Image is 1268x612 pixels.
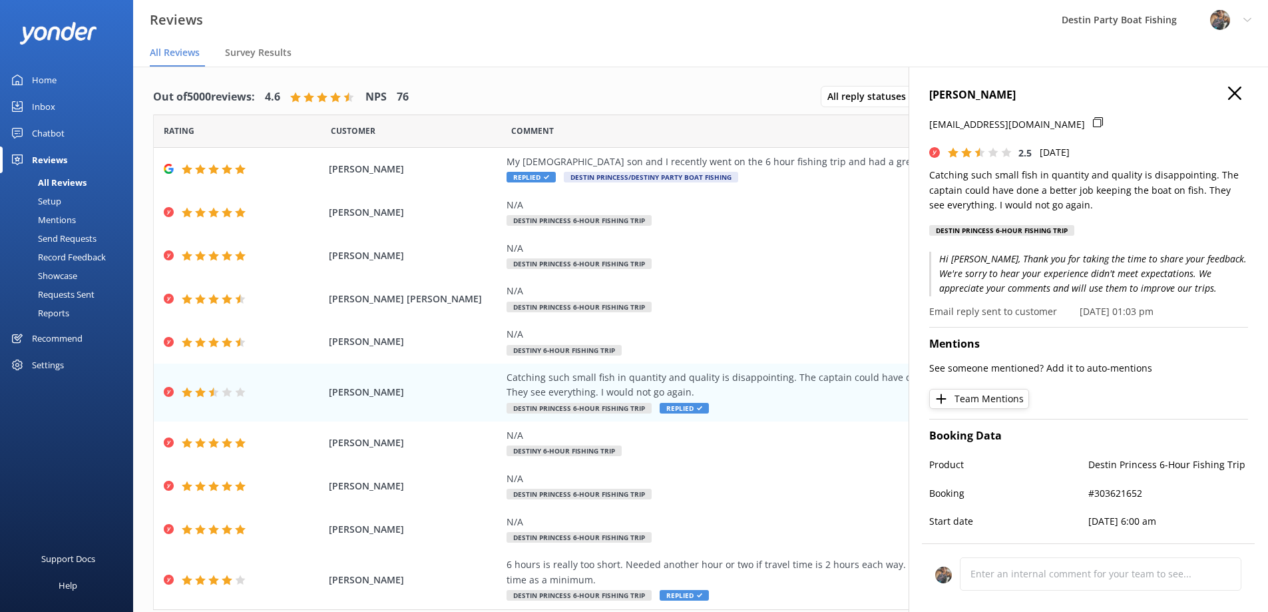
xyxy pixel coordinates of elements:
[507,302,652,312] span: Destin Princess 6-Hour Fishing Trip
[8,192,61,210] div: Setup
[32,93,55,120] div: Inbox
[929,168,1248,212] p: Catching such small fish in quantity and quality is disappointing. The captain could have done a ...
[397,89,409,106] h4: 76
[8,285,133,304] a: Requests Sent
[1210,10,1230,30] img: 250-1666038197.jpg
[507,198,1112,212] div: N/A
[929,336,1248,353] h4: Mentions
[329,162,501,176] span: [PERSON_NAME]
[8,248,133,266] a: Record Feedback
[929,117,1085,132] p: [EMAIL_ADDRESS][DOMAIN_NAME]
[827,89,914,104] span: All reply statuses
[329,573,501,587] span: [PERSON_NAME]
[329,292,501,306] span: [PERSON_NAME] [PERSON_NAME]
[1089,542,1249,557] p: 2
[150,46,200,59] span: All Reviews
[32,325,83,352] div: Recommend
[365,89,387,106] h4: NPS
[929,304,1057,319] p: Email reply sent to customer
[329,205,501,220] span: [PERSON_NAME]
[564,172,738,182] span: Destin Princess/Destiny Party Boat Fishing
[929,87,1248,104] h4: [PERSON_NAME]
[507,489,652,499] span: Destin Princess 6-Hour Fishing Trip
[8,266,77,285] div: Showcase
[507,154,1112,169] div: My [DEMOGRAPHIC_DATA] son and I recently went on the 6 hour fishing trip and had a great experience!
[929,361,1248,376] p: See someone mentioned? Add it to auto-mentions
[507,403,652,414] span: Destin Princess 6-Hour Fishing Trip
[32,67,57,93] div: Home
[507,215,652,226] span: Destin Princess 6-Hour Fishing Trip
[20,22,97,44] img: yonder-white-logo.png
[8,304,69,322] div: Reports
[929,458,1089,472] p: Product
[1080,304,1154,319] p: [DATE] 01:03 pm
[8,285,95,304] div: Requests Sent
[8,266,133,285] a: Showcase
[507,327,1112,342] div: N/A
[929,225,1074,236] div: Destin Princess 6-Hour Fishing Trip
[153,89,255,106] h4: Out of 5000 reviews:
[8,210,76,229] div: Mentions
[164,125,194,137] span: Date
[929,389,1029,409] button: Team Mentions
[8,192,133,210] a: Setup
[511,125,554,137] span: Question
[265,89,280,106] h4: 4.6
[32,120,65,147] div: Chatbot
[8,229,133,248] a: Send Requests
[225,46,292,59] span: Survey Results
[8,229,97,248] div: Send Requests
[331,125,375,137] span: Date
[507,370,1112,400] div: Catching such small fish in quantity and quality is disappointing. The captain could have done a ...
[929,252,1248,296] p: Hi [PERSON_NAME], Thank you for taking the time to share your feedback. We're sorry to hear your ...
[329,334,501,349] span: [PERSON_NAME]
[8,173,87,192] div: All Reviews
[929,428,1248,445] h4: Booking Data
[660,403,709,414] span: Replied
[1040,145,1070,160] p: [DATE]
[507,172,556,182] span: Replied
[1089,486,1249,501] p: #303621652
[1089,514,1249,529] p: [DATE] 6:00 am
[150,9,203,31] h3: Reviews
[507,241,1112,256] div: N/A
[507,590,652,601] span: Destin Princess 6-Hour Fishing Trip
[329,479,501,493] span: [PERSON_NAME]
[1089,458,1249,472] p: Destin Princess 6-Hour Fishing Trip
[507,557,1112,587] div: 6 hours is really too short. Needed another hour or two if travel time is 2 hours each way. Would...
[59,572,77,599] div: Help
[935,567,952,583] img: 250-1666038197.jpg
[507,428,1112,443] div: N/A
[8,304,133,322] a: Reports
[929,514,1089,529] p: Start date
[1228,87,1241,101] button: Close
[507,532,652,543] span: Destin Princess 6-Hour Fishing Trip
[32,147,67,173] div: Reviews
[1018,147,1032,159] span: 2.5
[507,258,652,269] span: Destin Princess 6-Hour Fishing Trip
[41,545,95,572] div: Support Docs
[8,173,133,192] a: All Reviews
[507,515,1112,529] div: N/A
[8,210,133,229] a: Mentions
[32,352,64,378] div: Settings
[329,248,501,263] span: [PERSON_NAME]
[329,522,501,537] span: [PERSON_NAME]
[507,284,1112,298] div: N/A
[660,590,709,601] span: Replied
[507,345,622,356] span: Destiny 6-Hour Fishing Trip
[507,471,1112,486] div: N/A
[8,248,106,266] div: Record Feedback
[329,436,501,450] span: [PERSON_NAME]
[929,542,1089,557] p: Number of people
[329,385,501,400] span: [PERSON_NAME]
[929,486,1089,501] p: Booking
[507,446,622,456] span: Destiny 6-Hour Fishing Trip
